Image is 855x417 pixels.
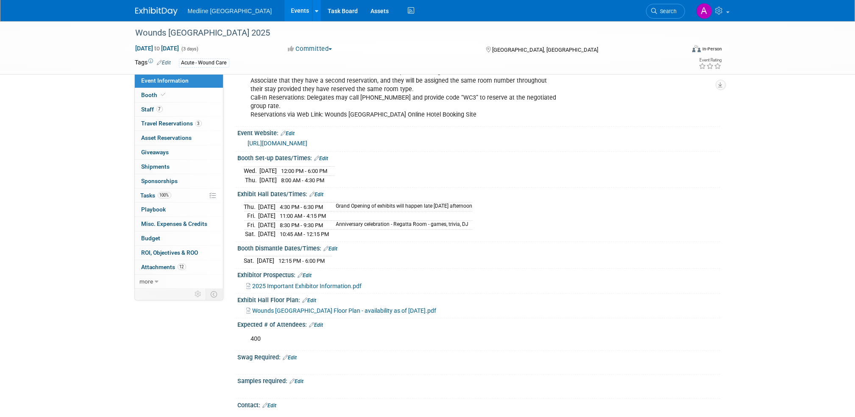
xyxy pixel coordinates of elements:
[285,44,335,53] button: Committed
[135,74,223,88] a: Event Information
[253,283,362,289] span: 2025 Important Exhibitor Information.pdf
[206,289,223,300] td: Toggle Event Tabs
[135,7,178,16] img: ExhibitDay
[245,331,627,347] div: 400
[279,258,325,264] span: 12:15 PM - 6:00 PM
[135,58,171,68] td: Tags
[135,174,223,188] a: Sponsorships
[280,213,326,219] span: 11:00 AM - 4:15 PM
[142,92,167,98] span: Booth
[158,192,171,198] span: 100%
[135,203,223,217] a: Playbook
[238,152,720,163] div: Booth Set-up Dates/Times:
[248,140,308,147] a: [URL][DOMAIN_NAME]
[238,188,720,199] div: Exhibit Hall Dates/Times:
[135,275,223,289] a: more
[238,294,720,305] div: Exhibit Hall Floor Plan:
[135,44,180,52] span: [DATE] [DATE]
[178,264,186,270] span: 12
[141,192,171,199] span: Tasks
[260,175,277,184] td: [DATE]
[142,220,208,227] span: Misc. Expenses & Credits
[135,145,223,159] a: Giveaways
[244,167,260,176] td: Wed.
[135,246,223,260] a: ROI, Objectives & ROO
[142,77,189,84] span: Event Information
[135,88,223,102] a: Booth
[646,4,685,19] a: Search
[157,60,171,66] a: Edit
[315,156,329,161] a: Edit
[191,289,206,300] td: Personalize Event Tab Strip
[135,217,223,231] a: Misc. Expenses & Credits
[238,318,720,329] div: Expected # of Attendees:
[280,222,323,228] span: 8:30 PM - 9:30 PM
[135,231,223,245] a: Budget
[142,149,169,156] span: Giveaways
[263,403,277,409] a: Edit
[244,220,259,230] td: Fri.
[290,378,304,384] a: Edit
[238,127,720,138] div: Event Website:
[244,211,259,221] td: Fri.
[181,46,199,52] span: (3 days)
[699,58,721,62] div: Event Rating
[142,206,166,213] span: Playbook
[238,399,720,410] div: Contact:
[153,45,162,52] span: to
[188,8,272,14] span: Medline [GEOGRAPHIC_DATA]
[142,249,198,256] span: ROI, Objectives & ROO
[310,192,324,197] a: Edit
[281,177,325,183] span: 8:00 AM - 4:30 PM
[238,351,720,362] div: Swag Required:
[135,131,223,145] a: Asset Reservations
[135,117,223,131] a: Travel Reservations3
[142,264,186,270] span: Attachments
[238,375,720,386] div: Samples required:
[259,220,276,230] td: [DATE]
[281,168,328,174] span: 12:00 PM - 6:00 PM
[259,202,276,211] td: [DATE]
[298,272,312,278] a: Edit
[142,134,192,141] span: Asset Reservations
[259,230,276,239] td: [DATE]
[692,45,701,52] img: Format-Inperson.png
[142,178,178,184] span: Sponsorships
[244,230,259,239] td: Sat.
[635,44,722,57] div: Event Format
[257,256,275,265] td: [DATE]
[259,211,276,221] td: [DATE]
[247,307,437,314] a: Wounds [GEOGRAPHIC_DATA] Floor Plan - availability as of [DATE].pdf
[244,256,257,265] td: Sat.
[140,278,153,285] span: more
[142,120,202,127] span: Travel Reservations
[133,25,672,41] div: Wounds [GEOGRAPHIC_DATA] 2025
[247,283,362,289] a: 2025 Important Exhibitor Information.pdf
[280,204,323,210] span: 4:30 PM - 6:30 PM
[331,220,473,230] td: Anniversary celebration - Regatta Room - games, trivia, DJ
[253,307,437,314] span: Wounds [GEOGRAPHIC_DATA] Floor Plan - availability as of [DATE].pdf
[331,202,473,211] td: Grand Opening of exhibits will happen late [DATE] afternoon
[142,235,161,242] span: Budget
[162,92,166,97] i: Booth reservation complete
[303,297,317,303] a: Edit
[238,269,720,280] div: Exhibitor Prospectus:
[260,167,277,176] td: [DATE]
[238,242,720,253] div: Booth Dismantle Dates/Times:
[702,46,722,52] div: In-Person
[135,260,223,274] a: Attachments12
[696,3,712,19] img: Angela Douglas
[492,47,598,53] span: [GEOGRAPHIC_DATA], [GEOGRAPHIC_DATA]
[281,131,295,136] a: Edit
[142,163,170,170] span: Shipments
[309,322,323,328] a: Edit
[156,106,163,112] span: 7
[283,355,297,361] a: Edit
[244,175,260,184] td: Thu.
[135,160,223,174] a: Shipments
[179,58,229,67] div: Acute - Wound Care
[135,103,223,117] a: Staff7
[244,202,259,211] td: Thu.
[135,189,223,203] a: Tasks100%
[280,231,329,237] span: 10:45 AM - 12:15 PM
